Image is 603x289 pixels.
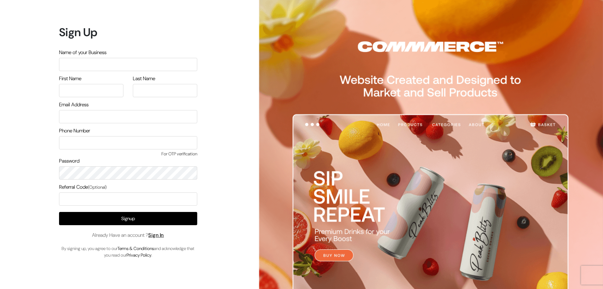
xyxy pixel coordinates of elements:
[59,127,90,135] label: Phone Number
[59,151,197,157] span: For OTP verification
[59,75,81,82] label: First Name
[117,246,154,251] a: Terms & Conditions
[127,252,151,258] a: Privacy Policy
[88,184,107,190] span: (Optional)
[148,232,164,238] a: Sign In
[92,231,164,239] span: Already Have an account ?
[59,245,197,258] p: By signing up, you agree to our and acknowledge that you read our .
[59,183,107,191] label: Referral Code
[59,49,106,56] label: Name of your Business
[133,75,155,82] label: Last Name
[59,212,197,225] button: Signup
[59,157,79,165] label: Password
[59,101,89,108] label: Email Address
[59,25,197,39] h1: Sign Up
